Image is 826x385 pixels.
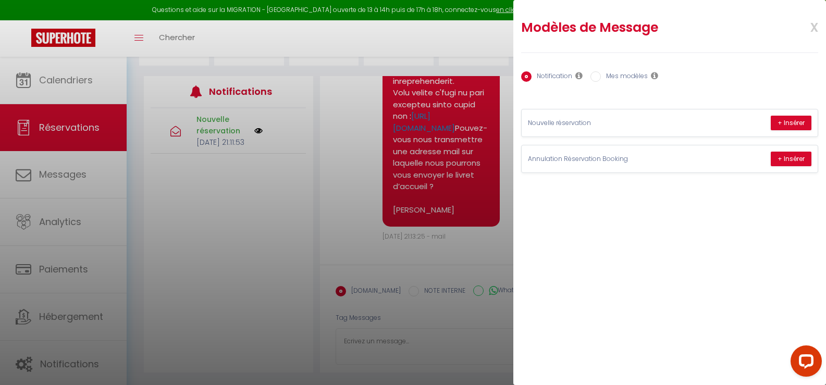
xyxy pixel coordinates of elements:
[782,341,826,385] iframe: LiveChat chat widget
[528,118,684,128] p: Nouvelle réservation
[771,116,811,130] button: + Insérer
[532,71,572,83] label: Notification
[528,154,684,164] p: Annulation Réservation Booking
[785,14,818,39] span: x
[601,71,648,83] label: Mes modèles
[771,152,811,166] button: + Insérer
[575,71,583,80] i: Les notifications sont visibles par toi et ton équipe
[651,71,658,80] i: Les modèles généraux sont visibles par vous et votre équipe
[521,19,764,36] h2: Modèles de Message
